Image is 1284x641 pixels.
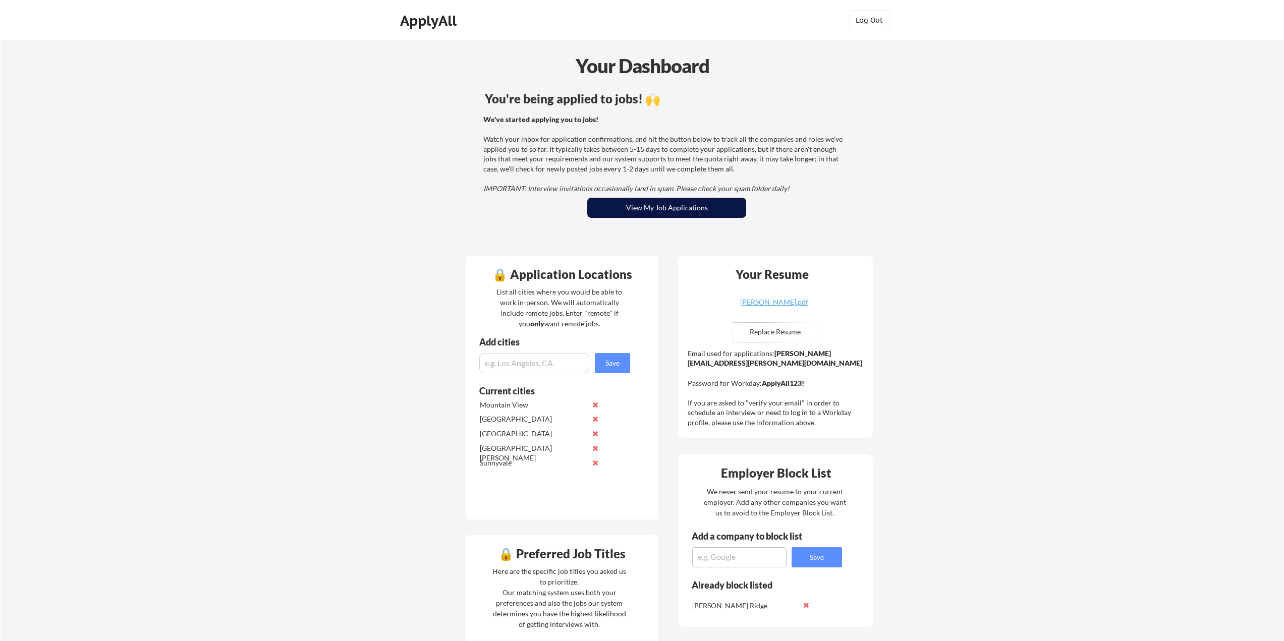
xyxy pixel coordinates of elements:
[792,547,842,567] button: Save
[714,299,834,314] a: [PERSON_NAME].pdf
[468,548,656,560] div: 🔒 Preferred Job Titles
[468,268,656,280] div: 🔒 Application Locations
[682,467,870,479] div: Employer Block List
[490,566,629,629] div: Here are the specific job titles you asked us to prioritize. Our matching system uses both your p...
[480,458,586,468] div: Sunnyvale
[483,115,598,124] strong: We've started applying you to jobs!
[762,379,804,387] strong: ApplyAll123!
[688,348,866,428] div: Email used for applications: Password for Workday: If you are asked to "verify your email" in ord...
[483,184,790,193] em: IMPORTANT: Interview invitations occasionally land in spam. Please check your spam folder daily!
[480,414,586,424] div: [GEOGRAPHIC_DATA]
[480,400,586,410] div: Mountain View
[530,319,544,328] strong: only
[479,386,619,395] div: Current cities
[595,353,630,373] button: Save
[480,443,586,463] div: [GEOGRAPHIC_DATA][PERSON_NAME]
[490,286,629,329] div: List all cities where you would be able to work in-person. We will automatically include remote j...
[688,349,862,368] strong: [PERSON_NAME][EMAIL_ADDRESS][PERSON_NAME][DOMAIN_NAME]
[722,268,822,280] div: Your Resume
[849,10,889,30] button: Log Out
[480,429,586,439] div: [GEOGRAPHIC_DATA]
[692,532,818,541] div: Add a company to block list
[479,337,633,346] div: Add cities
[485,93,849,105] div: You're being applied to jobs! 🙌
[400,12,460,29] div: ApplyAll
[479,353,589,373] input: e.g. Los Angeles, CA
[1,51,1284,80] div: Your Dashboard
[692,601,799,611] div: [PERSON_NAME] Ridge
[587,198,746,218] button: View My Job Applications
[483,114,847,194] div: Watch your inbox for application confirmations, and hit the button below to track all the compani...
[692,580,828,590] div: Already block listed
[714,299,834,306] div: [PERSON_NAME].pdf
[703,486,847,518] div: We never send your resume to your current employer. Add any other companies you want us to avoid ...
